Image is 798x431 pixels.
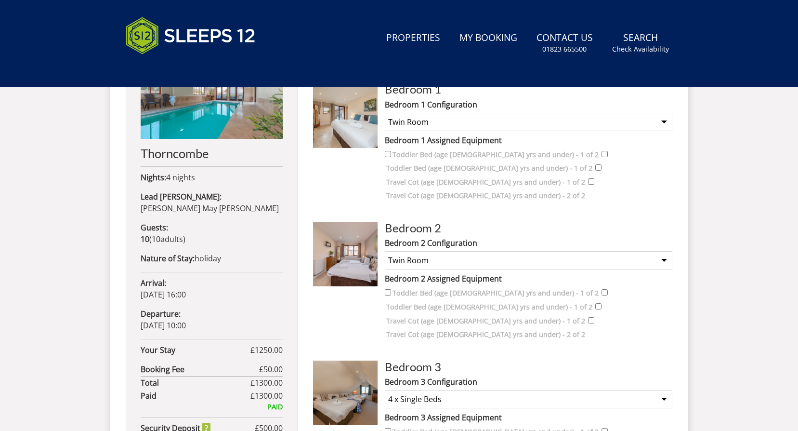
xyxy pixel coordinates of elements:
[386,163,592,174] label: Toddler Bed (age [DEMOGRAPHIC_DATA] yrs and under) - 1 of 2
[255,345,283,355] span: 1250.00
[313,83,378,148] img: Room Image
[255,391,283,401] span: 1300.00
[385,222,672,234] h3: Bedroom 2
[313,222,378,286] img: Room Image
[141,308,283,331] p: [DATE] 10:00
[141,234,185,244] span: ( )
[386,316,585,326] label: Travel Cot (age [DEMOGRAPHIC_DATA] yrs and under) - 1 of 2
[141,47,283,160] a: Thorncombe
[141,277,283,300] p: [DATE] 16:00
[385,361,672,373] h3: Bedroom 3
[533,27,597,59] a: Contact Us01823 665500
[141,222,168,233] strong: Guests:
[263,364,283,375] span: 50.00
[382,27,444,49] a: Properties
[385,83,672,95] h3: Bedroom 1
[179,234,183,244] span: s
[385,412,672,423] label: Bedroom 3 Assigned Equipment
[542,44,587,54] small: 01823 665500
[259,364,283,375] span: £
[141,364,259,375] strong: Booking Fee
[141,172,283,183] p: 4 nights
[392,288,599,298] label: Toddler Bed (age [DEMOGRAPHIC_DATA] yrs and under) - 1 of 2
[141,191,222,202] strong: Lead [PERSON_NAME]:
[141,278,166,288] strong: Arrival:
[392,149,599,160] label: Toddler Bed (age [DEMOGRAPHIC_DATA] yrs and under) - 1 of 2
[141,47,283,139] img: An image of 'Thorncombe'
[386,190,585,201] label: Travel Cot (age [DEMOGRAPHIC_DATA] yrs and under) - 2 of 2
[141,147,283,160] h2: Thorncombe
[385,135,672,146] label: Bedroom 1 Assigned Equipment
[313,361,378,425] img: Room Image
[385,237,672,249] label: Bedroom 2 Configuration
[612,44,669,54] small: Check Availability
[152,234,160,244] span: 10
[385,273,672,284] label: Bedroom 2 Assigned Equipment
[141,172,166,183] strong: Nights:
[255,377,283,388] span: 1300.00
[386,177,585,188] label: Travel Cot (age [DEMOGRAPHIC_DATA] yrs and under) - 1 of 2
[141,390,250,402] strong: Paid
[456,27,521,49] a: My Booking
[141,309,181,319] strong: Departure:
[141,344,250,356] strong: Your Stay
[250,390,283,402] span: £
[141,253,195,264] strong: Nature of Stay:
[121,66,222,74] iframe: Customer reviews powered by Trustpilot
[141,377,250,389] strong: Total
[386,329,585,340] label: Travel Cot (age [DEMOGRAPHIC_DATA] yrs and under) - 2 of 2
[386,302,592,312] label: Toddler Bed (age [DEMOGRAPHIC_DATA] yrs and under) - 1 of 2
[385,376,672,388] label: Bedroom 3 Configuration
[250,344,283,356] span: £
[141,253,283,264] p: holiday
[152,234,183,244] span: adult
[141,402,283,412] div: PAID
[141,234,149,244] strong: 10
[141,203,279,214] span: [PERSON_NAME] May [PERSON_NAME]
[250,377,283,389] span: £
[126,12,256,60] img: Sleeps 12
[608,27,673,59] a: SearchCheck Availability
[385,99,672,110] label: Bedroom 1 Configuration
